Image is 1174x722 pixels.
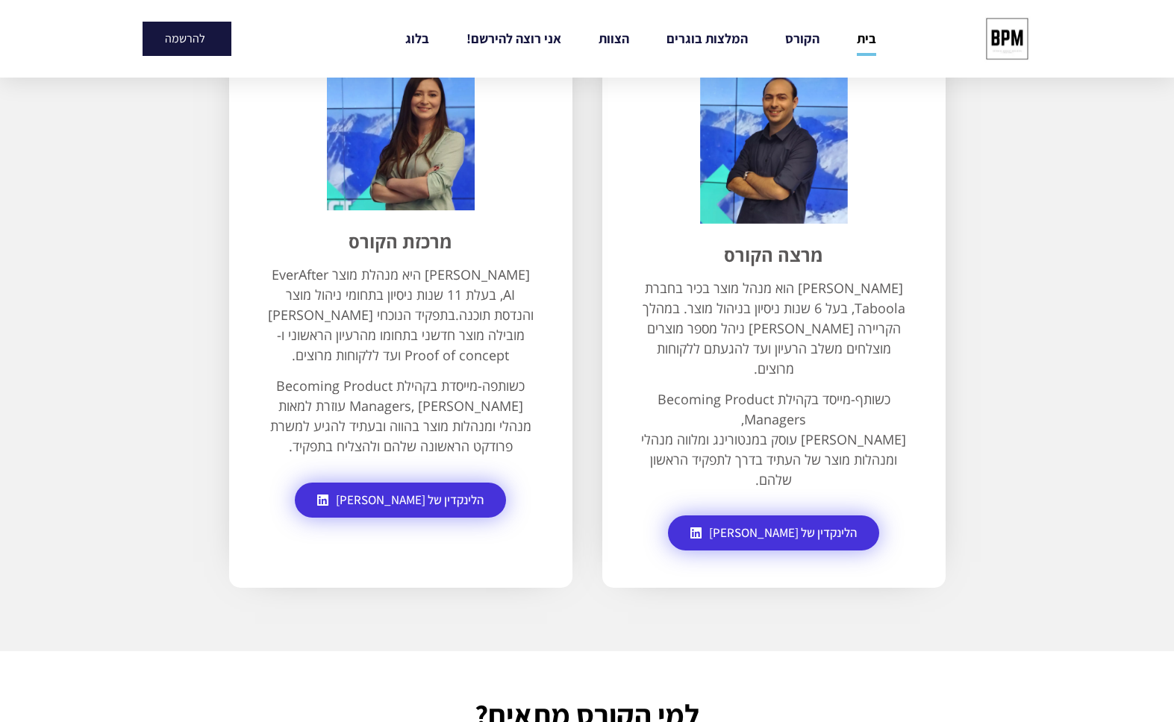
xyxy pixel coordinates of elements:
a: אני רוצה להירשם! [466,22,561,56]
a: הלינקדין של [PERSON_NAME] [668,515,879,550]
p: כשותף-מייסד בקהילת Becoming Product Managers, [PERSON_NAME] עוסק במנטורינג ומלווה מנהלי ומנהלות מ... [640,389,908,490]
p: [PERSON_NAME] הוא מנהל מוצר בכיר בחברת Taboola, בעל 6 שנות ניסיון בניהול מוצר. במהלך הקריירה [PER... [640,278,908,379]
img: cropped-bpm-logo-1.jpeg [979,11,1034,66]
span: הלינקדין של [PERSON_NAME] [709,527,857,539]
p: כשותפה-מייסדת בקהילת Becoming Product Managers, [PERSON_NAME] עוזרת למאות מנהלי ומנהלות מוצר בהוו... [266,376,535,456]
b: מרצה הקורס [724,242,823,267]
p: [PERSON_NAME] היא מנהלת מוצר EverAfter AI, בעלת 11 שנות ניסיון בתחומי ניהול מוצר והנדסת תוכנה.בתפ... [266,265,535,365]
span: הלינקדין של [PERSON_NAME] [336,494,484,506]
a: המלצות בוגרים [666,22,748,56]
a: הלינקדין של [PERSON_NAME] [295,483,506,518]
a: להרשמה [143,22,231,56]
a: בלוג [405,22,429,56]
a: הקורס [785,22,819,56]
nav: Menu [340,22,943,56]
a: הצוות [599,22,629,56]
b: מרכזת הקורס [349,229,452,254]
span: להרשמה [165,33,205,45]
a: בית [857,22,876,56]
